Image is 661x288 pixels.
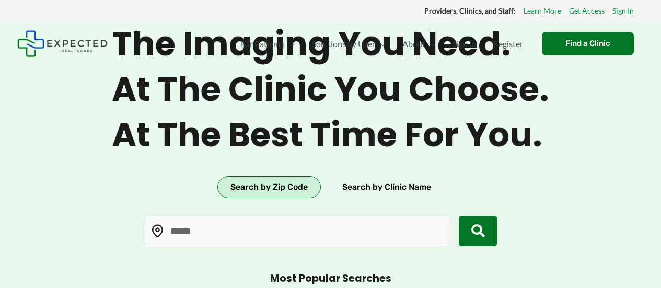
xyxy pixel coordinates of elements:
span: At the clinic you choose. [112,70,549,110]
h3: Most Popular Searches [270,272,391,285]
span: At the best time for you. [112,115,549,155]
a: Sign In [444,26,485,62]
span: Solutions by User [312,26,375,62]
img: Expected Healthcare Logo - side, dark font, small [17,30,108,57]
span: Menu Toggle [375,26,386,62]
nav: Primary Site Navigation [233,26,531,62]
a: AboutMenu Toggle [394,26,444,62]
img: Location pin [151,224,165,238]
span: Register [493,26,523,62]
a: Get Access [569,4,605,18]
span: Sign In [453,26,477,62]
a: Register [485,26,531,62]
a: Sign In [612,4,634,18]
span: About [402,26,425,62]
button: Search by Zip Code [217,176,321,198]
a: Find a Clinic [542,32,634,55]
button: Search by Clinic Name [329,176,444,198]
a: Solutions by UserMenu Toggle [304,26,394,62]
strong: Providers, Clinics, and Staff: [424,6,516,15]
span: Menu Toggle [285,26,295,62]
span: For Patients [241,26,285,62]
a: Learn More [524,4,561,18]
a: For PatientsMenu Toggle [233,26,304,62]
span: Menu Toggle [425,26,436,62]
